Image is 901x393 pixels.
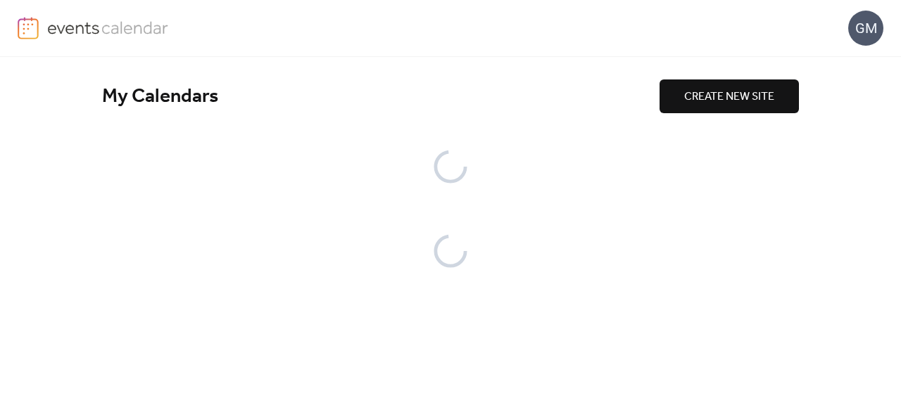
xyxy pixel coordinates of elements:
img: logo [18,17,39,39]
button: CREATE NEW SITE [660,79,799,113]
img: logo-type [47,17,169,38]
span: CREATE NEW SITE [684,89,774,105]
div: GM [848,11,883,46]
div: My Calendars [102,84,660,109]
